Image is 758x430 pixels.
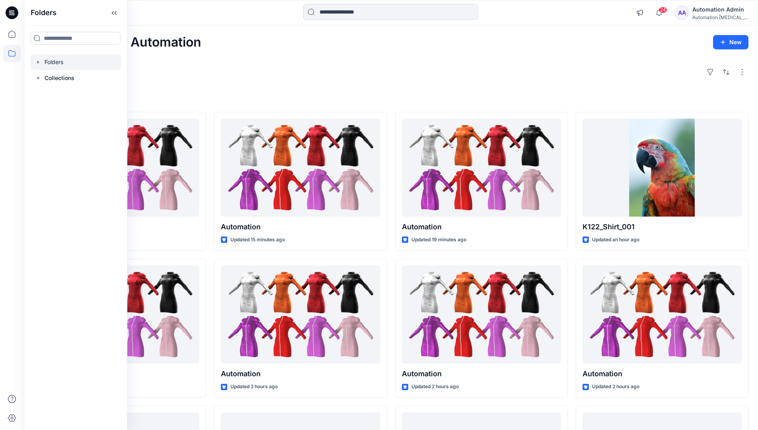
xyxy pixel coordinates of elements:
a: Automation [402,119,561,217]
p: Updated 19 minutes ago [411,236,466,244]
p: Updated an hour ago [592,236,639,244]
p: Updated 2 hours ago [411,383,459,391]
p: Updated 2 hours ago [230,383,278,391]
a: Automation [221,266,380,364]
p: Collections [45,73,74,83]
button: New [713,35,748,49]
p: Updated 2 hours ago [592,383,639,391]
p: Automation [402,221,561,233]
h4: Styles [33,94,748,104]
div: AA [675,6,689,20]
p: Automation [221,221,380,233]
p: Updated 15 minutes ago [230,236,285,244]
div: Automation Admin [692,5,748,14]
a: Automation [402,266,561,364]
p: K122_Shirt_001 [583,221,742,233]
span: 24 [659,7,667,13]
p: Automation [221,368,380,379]
a: Automation [221,119,380,217]
p: Automation [583,368,742,379]
a: K122_Shirt_001 [583,119,742,217]
p: Automation [402,368,561,379]
div: Automation [MEDICAL_DATA]... [692,14,748,20]
a: Automation [583,266,742,364]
